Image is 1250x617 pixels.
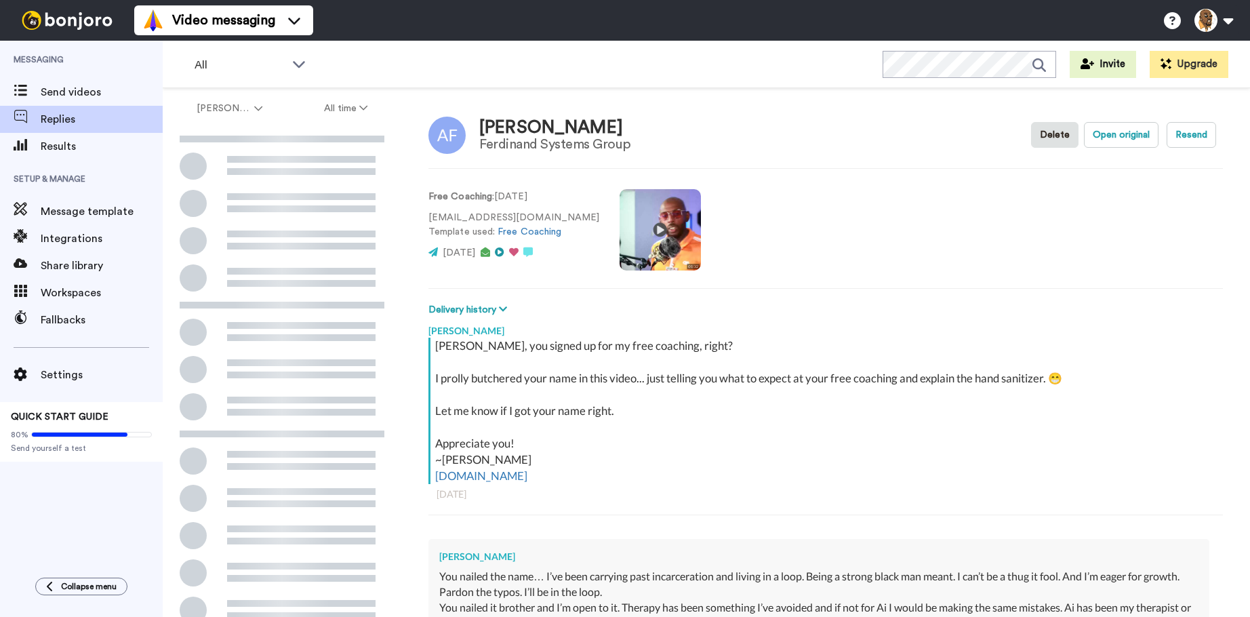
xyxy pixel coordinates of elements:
[498,227,561,237] a: Free Coaching
[41,111,163,127] span: Replies
[294,96,399,121] button: All time
[197,102,251,115] span: [PERSON_NAME]
[439,584,1198,600] div: Pardon the typos. I’ll be in the loop.
[11,443,152,454] span: Send yourself a test
[172,11,275,30] span: Video messaging
[428,302,511,317] button: Delivery history
[41,285,163,301] span: Workspaces
[41,367,163,383] span: Settings
[16,11,118,30] img: bj-logo-header-white.svg
[41,231,163,247] span: Integrations
[435,469,527,483] a: [DOMAIN_NAME]
[428,211,599,239] p: [EMAIL_ADDRESS][DOMAIN_NAME] Template used:
[1031,122,1078,148] button: Delete
[1150,51,1228,78] button: Upgrade
[428,317,1223,338] div: [PERSON_NAME]
[435,338,1219,484] div: [PERSON_NAME], you signed up for my free coaching, right? I prolly butchered your name in this vi...
[41,258,163,274] span: Share library
[439,550,1198,563] div: [PERSON_NAME]
[479,118,631,138] div: [PERSON_NAME]
[437,487,1215,501] div: [DATE]
[41,312,163,328] span: Fallbacks
[11,412,108,422] span: QUICK START GUIDE
[41,203,163,220] span: Message template
[41,84,163,100] span: Send videos
[439,569,1198,584] div: You nailed the name… I’ve been carrying past incarceration and living in a loop. Being a strong b...
[1167,122,1216,148] button: Resend
[41,138,163,155] span: Results
[61,581,117,592] span: Collapse menu
[479,137,631,152] div: Ferdinand Systems Group
[428,117,466,154] img: Image of Andre Ferdinand
[35,578,127,595] button: Collapse menu
[1070,51,1136,78] button: Invite
[443,248,475,258] span: [DATE]
[142,9,164,31] img: vm-color.svg
[428,190,599,204] p: : [DATE]
[165,96,294,121] button: [PERSON_NAME]
[11,429,28,440] span: 80%
[428,192,492,201] strong: Free Coaching
[195,57,285,73] span: All
[1084,122,1158,148] button: Open original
